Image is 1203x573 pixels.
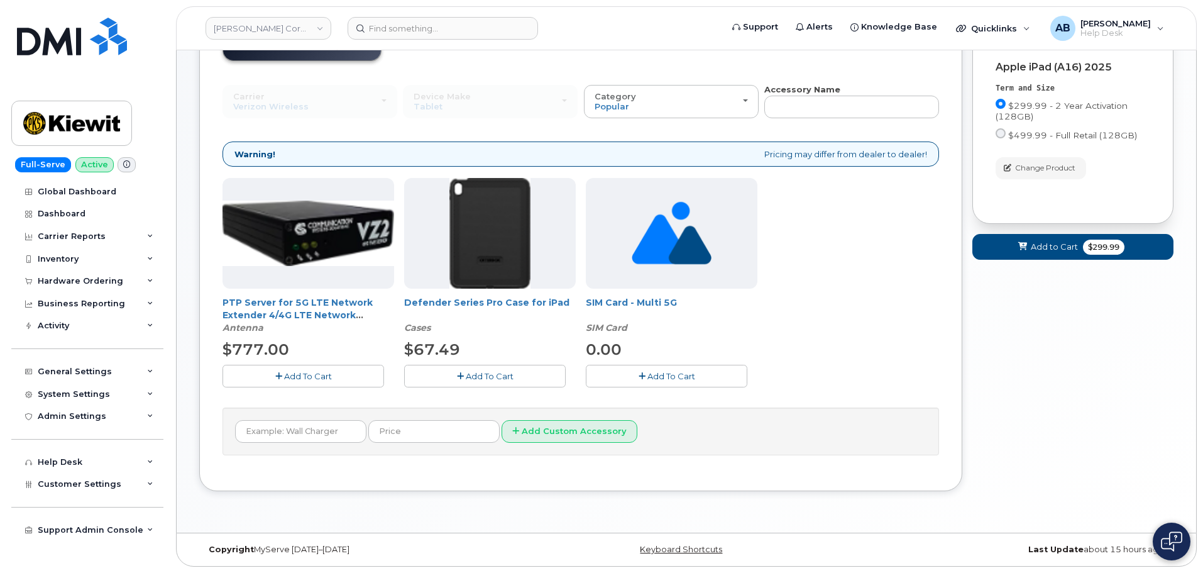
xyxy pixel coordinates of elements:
div: PTP Server for 5G LTE Network Extender 4/4G LTE Network Extender 3 [222,296,394,334]
em: Cases [404,322,431,333]
div: Apple iPad (A16) 2025 [996,62,1150,73]
em: SIM Card [586,322,627,333]
button: Add To Cart [404,365,566,387]
span: Add to Cart [1031,241,1078,253]
div: Term and Size [996,83,1150,94]
div: Pricing may differ from dealer to dealer! [222,142,939,167]
div: Quicklinks [947,16,1039,41]
span: Category [595,91,636,101]
img: Casa_Sysem.png [222,201,394,266]
button: Add to Cart $299.99 [972,234,1173,260]
button: Add Custom Accessory [502,420,637,443]
span: Add To Cart [647,371,695,381]
span: Help Desk [1080,28,1151,38]
img: no_image_found-2caef05468ed5679b831cfe6fc140e25e0c280774317ffc20a367ab7fd17291e.png [632,178,711,289]
span: Quicklinks [971,23,1017,33]
a: SIM Card - Multi 5G [586,297,677,308]
span: $777.00 [222,340,289,359]
span: Popular [595,101,629,111]
a: Kiewit Corporation [206,17,331,40]
input: $299.99 - 2 Year Activation (128GB) [996,99,1006,109]
a: Support [723,14,787,40]
span: Support [743,21,778,33]
a: PTP Server for 5G LTE Network Extender 4/4G LTE Network Extender 3 [222,297,373,333]
span: Change Product [1015,162,1075,174]
input: Price [368,420,500,443]
button: Add To Cart [586,365,747,387]
input: $499.99 - Full Retail (128GB) [996,128,1006,138]
div: SIM Card - Multi 5G [586,296,757,334]
span: Add To Cart [284,371,332,381]
a: Knowledge Base [842,14,946,40]
span: Alerts [806,21,833,33]
button: Category Popular [584,85,759,118]
button: Change Product [996,157,1086,179]
button: Add To Cart [222,365,384,387]
input: Find something... [348,17,538,40]
a: Alerts [787,14,842,40]
span: $499.99 - Full Retail (128GB) [1008,130,1137,140]
span: $299.99 [1083,240,1124,255]
span: 0.00 [586,340,622,359]
a: Keyboard Shortcuts [640,545,722,554]
input: Example: Wall Charger [235,420,366,443]
em: Antenna [222,322,263,333]
span: $67.49 [404,340,460,359]
div: Defender Series Pro Case for iPad [404,296,576,334]
img: Open chat [1161,531,1182,552]
a: Defender Series Pro Case for iPad [404,297,569,308]
strong: Accessory Name [764,84,840,94]
span: Add To Cart [466,371,514,381]
div: Adam Bake [1041,16,1173,41]
strong: Copyright [209,545,254,554]
span: Knowledge Base [861,21,937,33]
strong: Warning! [234,148,275,160]
div: about 15 hours ago [849,545,1173,555]
strong: Last Update [1028,545,1084,554]
span: $299.99 - 2 Year Activation (128GB) [996,101,1128,121]
div: MyServe [DATE]–[DATE] [199,545,524,555]
span: AB [1055,21,1070,36]
img: defenderipad10thgen.png [449,178,530,289]
span: [PERSON_NAME] [1080,18,1151,28]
